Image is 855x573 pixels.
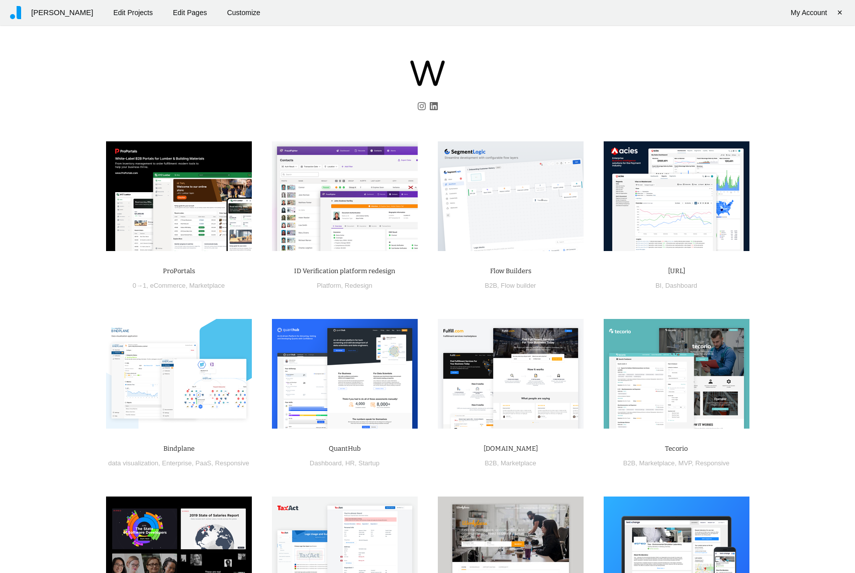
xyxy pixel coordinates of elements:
a: PaaS [196,459,212,467]
a: HR [345,459,355,467]
a: Startup [358,459,379,467]
span: , [146,282,148,289]
a: Platform [317,282,341,289]
a: data visualization [108,459,158,467]
a: Tecorio [665,445,688,452]
a: ProPortals [163,267,195,275]
a: Dashboard [310,459,342,467]
a: Enterprise [162,459,192,467]
img: Tecorio [604,319,749,429]
img: Flow Builders [438,141,584,251]
a: Marketplace [639,459,675,467]
img: Nick Vyhouski [410,60,445,86]
img: ProPortals [106,141,252,251]
span: , [342,459,344,467]
img: Bindplane [106,319,252,429]
span: , [158,459,160,467]
span: , [497,282,499,289]
a: Dashboard [665,282,697,289]
a: B2B [485,282,498,289]
span: , [355,459,357,467]
a: ID Verification platform redesign [294,267,395,275]
a: Flow Builders [490,267,531,275]
a: [URL] [668,267,685,275]
img: ID Verification platform redesign [272,141,418,251]
a: Marketplace [501,459,536,467]
a: Responsive [695,459,729,467]
span: [PERSON_NAME] [31,7,93,19]
span: , [661,282,663,289]
a: B2B [623,459,636,467]
span: , [692,459,694,467]
span: , [497,459,499,467]
a: eCommerce [150,282,185,289]
span: , [185,282,187,289]
a: Redesign [345,282,372,289]
span: , [341,282,343,289]
img: Fulfill.com [438,319,584,429]
img: Acies.ai [604,141,749,251]
span: , [675,459,677,467]
a: Responsive [215,459,249,467]
a: BI [655,282,661,289]
span: , [192,459,194,467]
a: MVP [679,459,692,467]
img: QuantHub [272,319,418,429]
a: Bindplane [163,445,195,452]
a: Marketplace [189,282,225,289]
a: B2B [485,459,497,467]
a: [DOMAIN_NAME] [484,445,538,452]
a: QuantHub [329,445,361,452]
a: Flow builder [501,282,536,289]
span: , [212,459,214,467]
span: , [635,459,637,467]
a: 0→1 [133,282,146,289]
